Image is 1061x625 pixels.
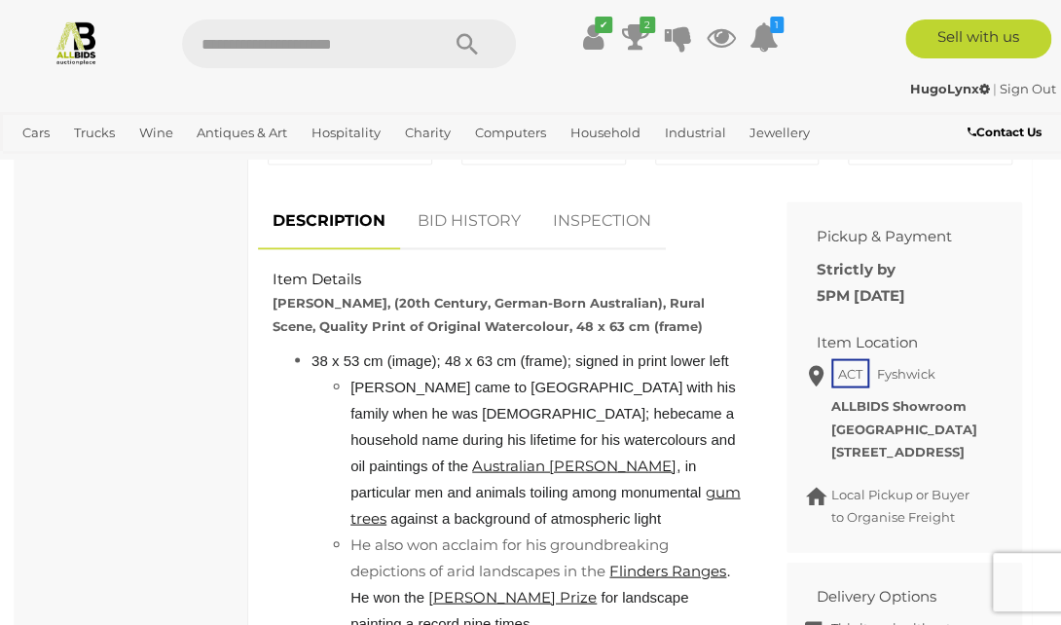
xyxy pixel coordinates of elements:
[656,117,733,149] a: Industrial
[403,192,535,249] a: BID HISTORY
[66,117,123,149] a: Trucks
[350,378,735,421] span: [PERSON_NAME] came to [GEOGRAPHIC_DATA] with his family when he was [DEMOGRAPHIC_DATA]; he
[467,117,554,149] a: Computers
[578,19,607,55] a: ✔
[609,561,726,579] a: Flinders Ranges
[816,334,964,350] h2: Item Location
[472,456,677,474] a: Australian [PERSON_NAME]
[831,486,970,524] span: Local Pickup or Buyer to Organise Freight
[304,117,388,149] a: Hospitality
[419,19,516,68] button: Search
[131,117,181,149] a: Wine
[397,117,458,149] a: Charity
[15,149,67,181] a: Office
[816,228,964,244] h2: Pickup & Payment
[621,19,650,55] a: 2
[140,149,294,181] a: [GEOGRAPHIC_DATA]
[831,358,869,387] span: ACT
[390,509,661,526] span: against a background of atmospheric light
[76,149,131,181] a: Sports
[640,17,655,33] i: 2
[968,122,1046,143] a: Contact Us
[189,117,295,149] a: Antiques & Art
[428,587,597,606] a: [PERSON_NAME] Prize
[273,294,705,332] strong: [PERSON_NAME], (20th Century, German-Born Australian), Rural Scene, Quality Print of Original Wat...
[910,81,990,96] strong: HugoLynx
[831,397,977,435] strong: ALLBIDS Showroom [GEOGRAPHIC_DATA]
[968,125,1042,139] b: Contact Us
[15,117,57,149] a: Cars
[311,351,729,368] span: 38 x 53 cm (image); 48 x 63 cm (frame); signed in print lower left
[770,17,784,33] i: 1
[562,117,647,149] a: Household
[872,360,940,386] span: Fyshwick
[905,19,1051,58] a: Sell with us
[993,81,997,96] span: |
[595,17,612,33] i: ✔
[742,117,818,149] a: Jewellery
[258,192,400,249] a: DESCRIPTION
[816,259,904,304] b: Strictly by 5PM [DATE]
[910,81,993,96] a: HugoLynx
[831,443,965,459] strong: [STREET_ADDRESS]
[816,588,964,605] h2: Delivery Options
[750,19,779,55] a: 1
[538,192,666,249] a: INSPECTION
[273,271,743,287] h2: Item Details
[1000,81,1056,96] a: Sign Out
[54,19,99,65] img: Allbids.com.au
[350,404,735,473] span: became a household name during his lifetime for his watercolours and oil paintings of the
